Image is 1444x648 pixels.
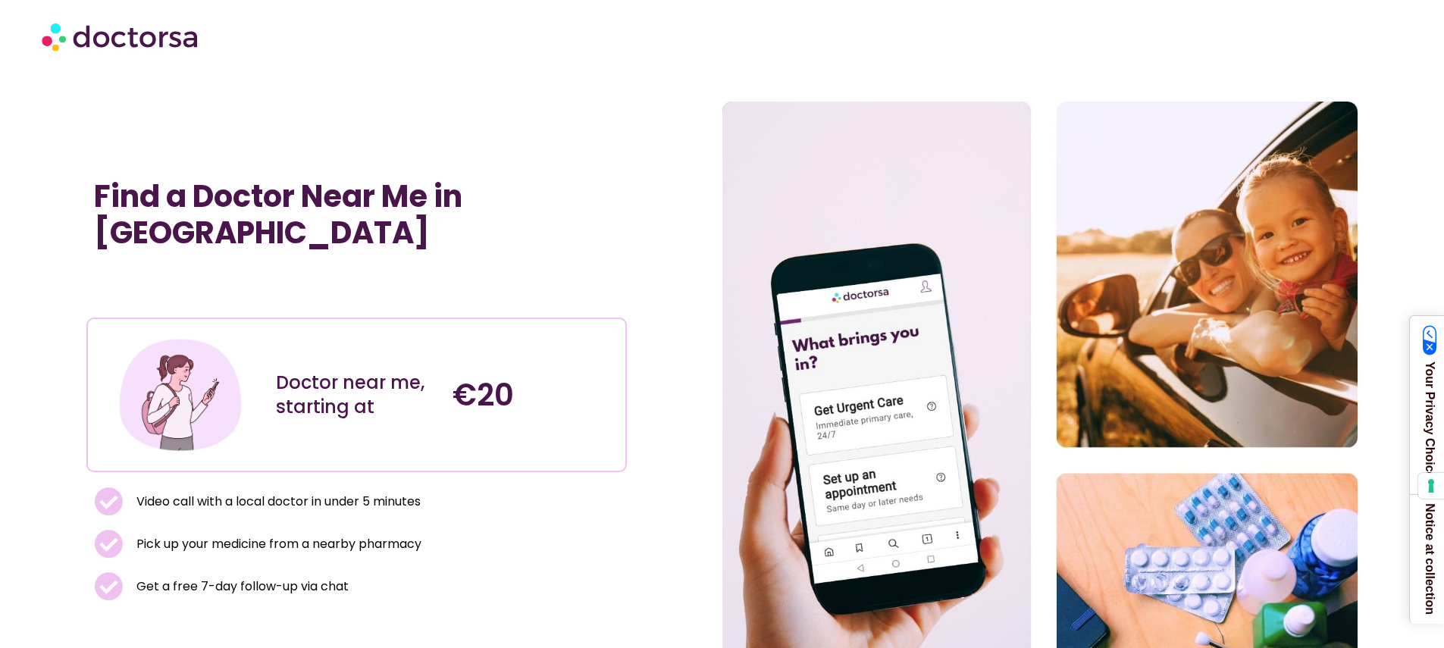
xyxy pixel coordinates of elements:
[1418,473,1444,499] button: Your consent preferences for tracking technologies
[453,377,614,413] h4: €20
[94,266,321,284] iframe: Customer reviews powered by Trustpilot
[133,534,421,555] span: Pick up your medicine from a nearby pharmacy
[133,491,421,512] span: Video call with a local doctor in under 5 minutes
[116,330,245,459] img: Illustration depicting a young woman in a casual outfit, engaged with her smartphone. She has a p...
[276,371,437,419] div: Doctor near me, starting at
[94,178,619,251] h1: Find a Doctor Near Me in [GEOGRAPHIC_DATA]
[94,284,619,302] iframe: Customer reviews powered by Trustpilot
[133,576,349,597] span: Get a free 7-day follow-up via chat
